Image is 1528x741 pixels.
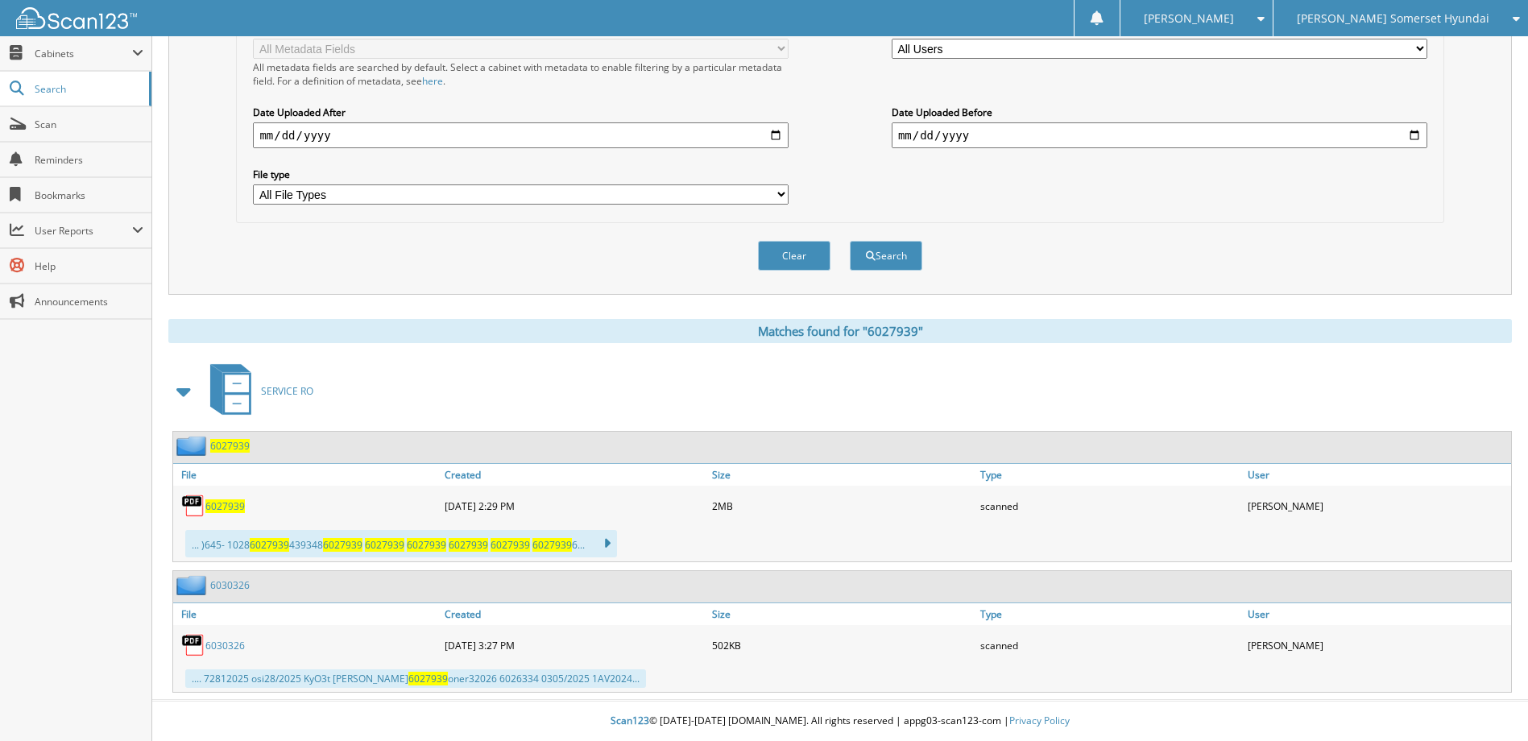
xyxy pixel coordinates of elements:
[976,490,1244,522] div: scanned
[253,106,789,119] label: Date Uploaded After
[176,575,210,595] img: folder2.png
[250,538,289,552] span: 6027939
[441,603,708,625] a: Created
[176,436,210,456] img: folder2.png
[253,168,789,181] label: File type
[1244,464,1511,486] a: User
[173,464,441,486] a: File
[892,122,1427,148] input: end
[892,106,1427,119] label: Date Uploaded Before
[408,672,448,685] span: 6027939
[205,499,245,513] a: 6027939
[441,490,708,522] div: [DATE] 2:29 PM
[708,464,975,486] a: Size
[35,224,132,238] span: User Reports
[16,7,137,29] img: scan123-logo-white.svg
[1144,14,1234,23] span: [PERSON_NAME]
[365,538,404,552] span: 6027939
[422,74,443,88] a: here
[185,530,617,557] div: ... )645- 1028 439348 6...
[210,439,250,453] a: 6027939
[152,702,1528,741] div: © [DATE]-[DATE] [DOMAIN_NAME]. All rights reserved | appg03-scan123-com |
[35,295,143,308] span: Announcements
[532,538,572,552] span: 6027939
[1447,664,1528,741] iframe: Chat Widget
[449,538,488,552] span: 6027939
[253,122,789,148] input: start
[441,464,708,486] a: Created
[181,494,205,518] img: PDF.png
[758,241,830,271] button: Clear
[210,578,250,592] a: 6030326
[491,538,530,552] span: 6027939
[253,60,789,88] div: All metadata fields are searched by default. Select a cabinet with metadata to enable filtering b...
[35,82,141,96] span: Search
[976,603,1244,625] a: Type
[1244,490,1511,522] div: [PERSON_NAME]
[201,359,313,423] a: SERVICE RO
[35,259,143,273] span: Help
[168,319,1512,343] div: Matches found for "6027939"
[1244,629,1511,661] div: [PERSON_NAME]
[173,603,441,625] a: File
[35,153,143,167] span: Reminders
[976,629,1244,661] div: scanned
[1009,714,1070,727] a: Privacy Policy
[185,669,646,688] div: .... 72812025 osi28/2025 KyO3t [PERSON_NAME] oner32026 6026334 0305/2025 1AV2024...
[35,47,132,60] span: Cabinets
[1297,14,1489,23] span: [PERSON_NAME] Somerset Hyundai
[181,633,205,657] img: PDF.png
[708,490,975,522] div: 2MB
[35,188,143,202] span: Bookmarks
[261,384,313,398] span: SERVICE RO
[1244,603,1511,625] a: User
[35,118,143,131] span: Scan
[708,629,975,661] div: 502KB
[441,629,708,661] div: [DATE] 3:27 PM
[611,714,649,727] span: Scan123
[976,464,1244,486] a: Type
[205,639,245,652] a: 6030326
[407,538,446,552] span: 6027939
[323,538,362,552] span: 6027939
[850,241,922,271] button: Search
[708,603,975,625] a: Size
